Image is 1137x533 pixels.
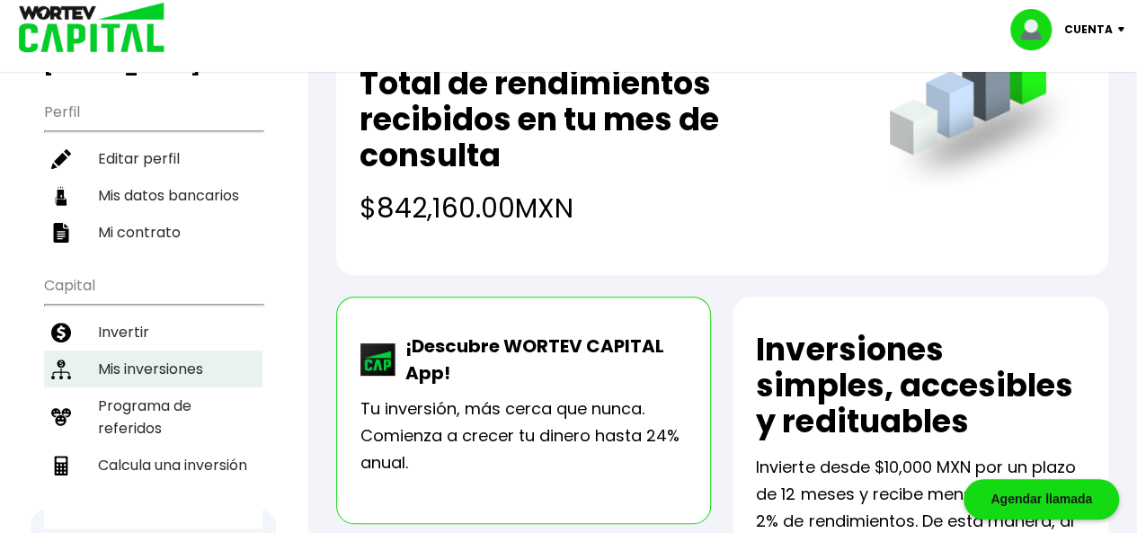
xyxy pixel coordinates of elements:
img: recomiendanos-icon.9b8e9327.svg [51,407,71,427]
h2: Inversiones simples, accesibles y redituables [756,332,1085,440]
a: Mi contrato [44,214,262,251]
h2: Total de rendimientos recibidos en tu mes de consulta [360,66,853,173]
img: invertir-icon.b3b967d7.svg [51,323,71,342]
img: contrato-icon.f2db500c.svg [51,223,71,243]
div: Agendar llamada [964,479,1119,520]
h3: Buen día, [44,32,262,77]
a: Calcula una inversión [44,447,262,484]
img: profile-image [1010,9,1064,50]
ul: Capital [44,265,262,529]
a: Mis datos bancarios [44,177,262,214]
img: wortev-capital-app-icon [360,343,396,376]
p: ¡Descubre WORTEV CAPITAL App! [396,333,688,386]
a: Editar perfil [44,140,262,177]
a: Mis inversiones [44,351,262,387]
img: inversiones-icon.6695dc30.svg [51,360,71,379]
ul: Perfil [44,92,262,251]
a: Programa de referidos [44,387,262,447]
a: Invertir [44,314,262,351]
p: Cuenta [1064,16,1113,43]
h4: $842,160.00 MXN [360,188,853,228]
img: datos-icon.10cf9172.svg [51,186,71,206]
img: editar-icon.952d3147.svg [51,149,71,169]
p: Tu inversión, más cerca que nunca. Comienza a crecer tu dinero hasta 24% anual. [360,395,688,476]
img: calculadora-icon.17d418c4.svg [51,456,71,475]
img: icon-down [1113,27,1137,32]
